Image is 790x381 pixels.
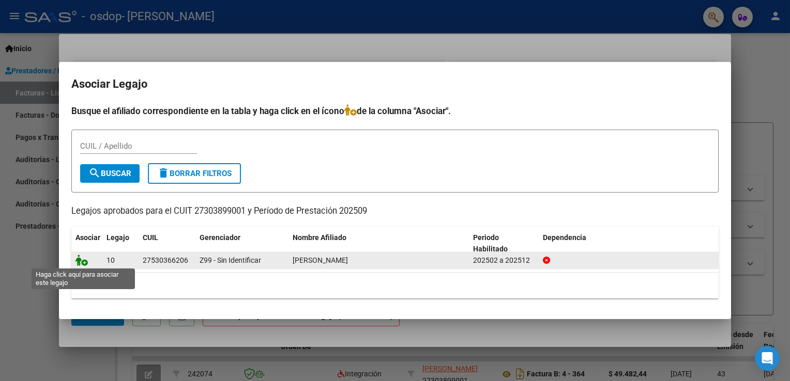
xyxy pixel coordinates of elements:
mat-icon: search [88,167,101,179]
button: Buscar [80,164,140,183]
datatable-header-cell: Dependencia [539,227,719,261]
span: Dependencia [543,233,586,242]
div: Open Intercom Messenger [755,346,780,371]
span: Borrar Filtros [157,169,232,178]
datatable-header-cell: Nombre Afiliado [288,227,469,261]
span: Gerenciador [200,233,240,242]
span: Legajo [107,233,129,242]
div: 202502 a 202512 [473,255,535,266]
div: 1 registros [71,273,719,298]
datatable-header-cell: Periodo Habilitado [469,227,539,261]
span: Asociar [75,233,100,242]
span: Buscar [88,169,131,178]
datatable-header-cell: CUIL [139,227,195,261]
span: Periodo Habilitado [473,233,508,253]
div: 27530366206 [143,255,188,266]
button: Borrar Filtros [148,163,241,184]
mat-icon: delete [157,167,170,179]
p: Legajos aprobados para el CUIT 27303899001 y Período de Prestación 202509 [71,205,719,218]
h4: Busque el afiliado correspondiente en la tabla y haga click en el ícono de la columna "Asociar". [71,104,719,118]
datatable-header-cell: Asociar [71,227,102,261]
span: Nombre Afiliado [293,233,346,242]
datatable-header-cell: Gerenciador [195,227,288,261]
span: Z99 - Sin Identificar [200,256,261,264]
h2: Asociar Legajo [71,74,719,94]
span: CUIL [143,233,158,242]
datatable-header-cell: Legajo [102,227,139,261]
span: ALVAREZ ALMA MIA [293,256,348,264]
span: 10 [107,256,115,264]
